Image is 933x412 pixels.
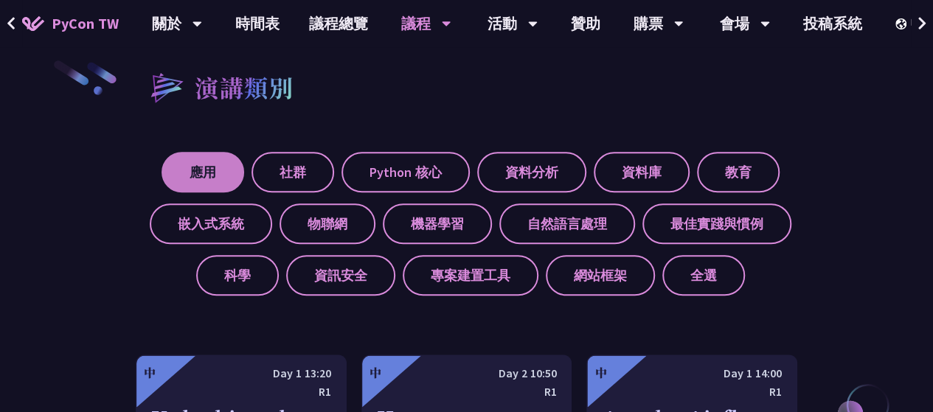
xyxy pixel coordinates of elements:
label: 資料庫 [594,152,690,192]
label: 專案建置工具 [403,255,538,296]
label: 資料分析 [477,152,586,192]
label: 全選 [662,255,745,296]
div: R1 [377,383,557,401]
img: heading-bullet [136,59,195,115]
a: PyCon TW [7,5,133,42]
div: R1 [602,383,782,401]
div: 中 [370,364,381,382]
div: 中 [594,364,606,382]
label: 嵌入式系統 [150,203,272,244]
span: PyCon TW [52,13,119,35]
label: 最佳實踐與慣例 [642,203,791,244]
label: 社群 [252,152,334,192]
label: 自然語言處理 [499,203,635,244]
label: Python 核心 [341,152,470,192]
label: 科學 [196,255,279,296]
div: R1 [151,383,331,401]
label: 應用 [162,152,244,192]
div: 中 [144,364,156,382]
label: 教育 [697,152,780,192]
div: Day 1 13:20 [151,364,331,383]
h2: 演講類別 [195,69,294,105]
div: Day 1 14:00 [602,364,782,383]
label: 資訊安全 [286,255,395,296]
label: 機器學習 [383,203,492,244]
div: Day 2 10:50 [377,364,557,383]
img: Home icon of PyCon TW 2025 [22,16,44,31]
label: 網站框架 [546,255,655,296]
img: Locale Icon [895,18,910,29]
label: 物聯網 [280,203,375,244]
